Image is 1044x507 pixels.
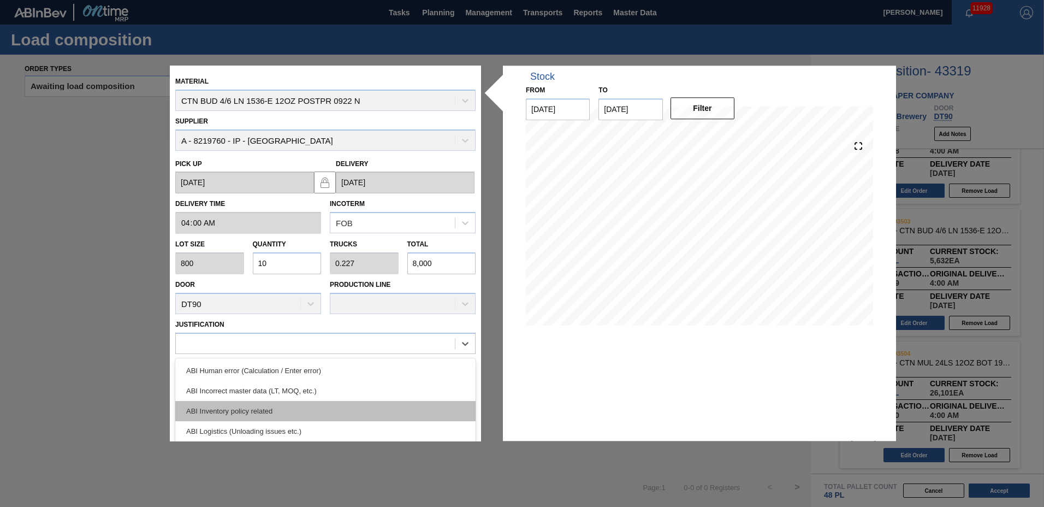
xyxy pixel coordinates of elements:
label: Supplier [175,117,208,125]
label: Quantity [253,241,286,249]
label: Door [175,281,195,288]
label: From [526,86,545,94]
button: locked [314,172,336,193]
div: Stock [530,71,555,82]
label: Justification [175,321,224,328]
div: ABI Logistics (Unloading issues etc.) [175,421,476,441]
button: Filter [671,97,734,119]
label: Total [407,241,429,249]
div: ABI Human error (Calculation / Enter error) [175,361,476,381]
input: mm/dd/yyyy [526,98,590,120]
div: ABI Inventory policy related [175,401,476,421]
label: Delivery Time [175,197,321,213]
input: mm/dd/yyyy [175,172,314,194]
label: Material [175,78,209,85]
label: Pick up [175,160,202,168]
label: Delivery [336,160,369,168]
div: FOB [336,219,353,228]
div: ABI Incorrect master data (LT, MOQ, etc.) [175,381,476,401]
input: mm/dd/yyyy [598,98,662,120]
label: Lot size [175,237,244,253]
input: mm/dd/yyyy [336,172,474,194]
label: to [598,86,607,94]
label: Trucks [330,241,357,249]
label: Incoterm [330,201,365,208]
label: Production Line [330,281,390,288]
label: Comments [175,357,476,373]
img: locked [318,176,331,189]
